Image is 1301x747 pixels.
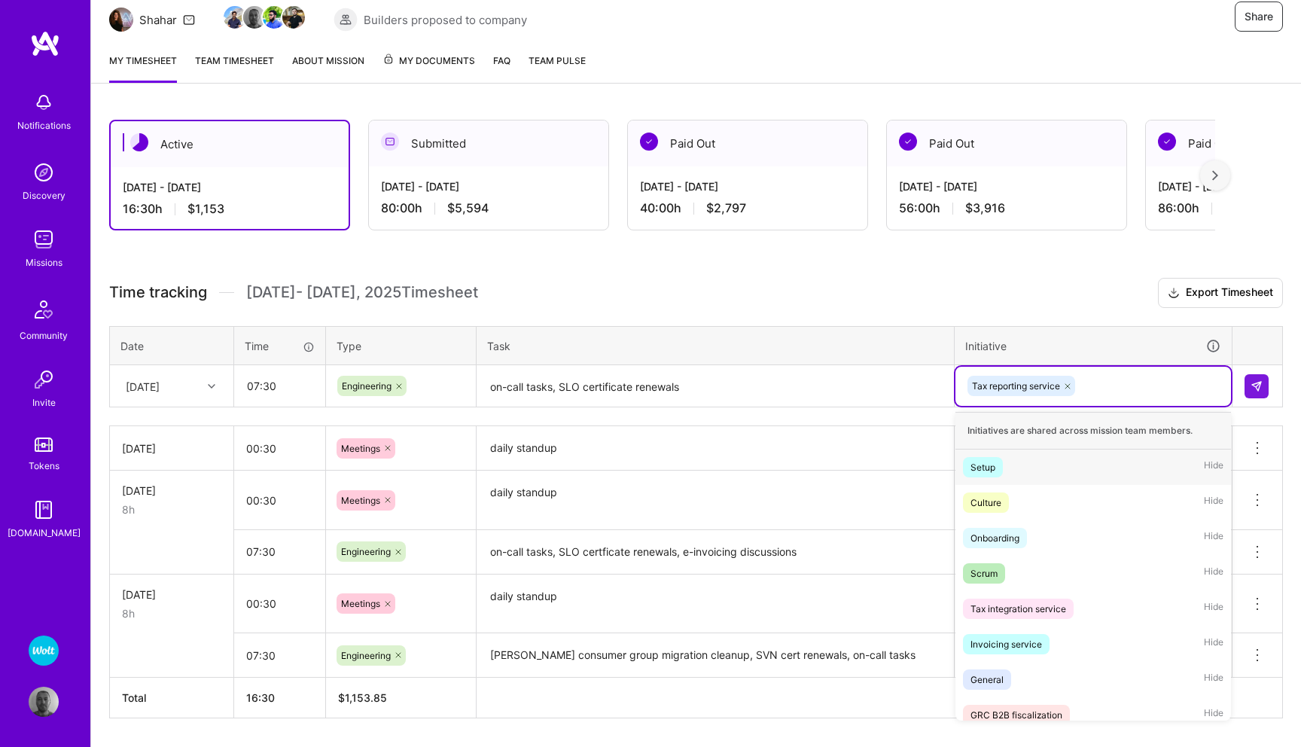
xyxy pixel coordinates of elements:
a: About Mission [292,53,364,83]
textarea: daily standup [478,576,952,633]
span: $3,916 [965,200,1005,216]
img: Submitted [381,133,399,151]
span: Engineering [341,546,391,557]
div: Paid Out [887,120,1126,166]
img: teamwork [29,224,59,255]
img: Team Member Avatar [282,6,305,29]
div: 8h [122,502,221,517]
i: icon Mail [183,14,195,26]
div: Culture [970,495,1001,511]
img: discovery [29,157,59,188]
div: Scrum [970,566,998,581]
img: Team Member Avatar [224,6,246,29]
div: Time [245,338,315,354]
img: Active [130,133,148,151]
a: Wolt - Fintech: Payments Expansion Team [25,636,62,666]
div: 80:00 h [381,200,596,216]
div: 16:30 h [123,201,337,217]
a: Team timesheet [195,53,274,83]
div: Initiatives are shared across mission team members. [955,412,1231,450]
div: Initiative [965,337,1221,355]
div: [DATE] - [DATE] [899,178,1114,194]
span: Time tracking [109,283,207,302]
img: Paid Out [1158,133,1176,151]
a: FAQ [493,53,510,83]
div: Setup [970,459,995,475]
a: Team Member Avatar [245,5,264,30]
th: Total [110,678,234,718]
span: Hide [1204,705,1223,725]
input: HH:MM [234,636,325,675]
div: Submitted [369,120,608,166]
a: My timesheet [109,53,177,83]
img: Team Member Avatar [243,6,266,29]
div: Notifications [17,117,71,133]
th: Date [110,326,234,365]
div: Missions [26,255,62,270]
span: $5,594 [447,200,489,216]
span: Hide [1204,457,1223,477]
div: [DATE] - [DATE] [381,178,596,194]
input: HH:MM [234,480,325,520]
span: Hide [1204,563,1223,584]
span: Meetings [341,443,380,454]
img: Builders proposed to company [334,8,358,32]
span: Tax reporting service [972,380,1060,392]
div: Discovery [23,188,66,203]
div: Onboarding [970,530,1019,546]
input: HH:MM [234,584,325,624]
input: HH:MM [234,532,325,572]
input: HH:MM [235,366,324,406]
button: Export Timesheet [1158,278,1283,308]
a: User Avatar [25,687,62,717]
span: Builders proposed to company [364,12,527,28]
div: Active [111,121,349,167]
span: My Documents [382,53,475,69]
textarea: [PERSON_NAME] consumer group migration cleanup, SVN cert renewals, on-call tasks [478,635,952,676]
div: Community [20,328,68,343]
span: Hide [1204,669,1223,690]
img: bell [29,87,59,117]
img: tokens [35,438,53,452]
input: HH:MM [234,428,325,468]
img: guide book [29,495,59,525]
img: Team Architect [109,8,133,32]
div: [DATE] [122,441,221,456]
div: Paid Out [628,120,867,166]
div: [DOMAIN_NAME] [8,525,81,541]
div: Invite [32,395,56,410]
span: Meetings [341,598,380,609]
span: Hide [1204,634,1223,654]
a: Team Member Avatar [284,5,303,30]
img: right [1212,170,1218,181]
img: Invite [29,364,59,395]
i: icon Chevron [208,383,215,390]
img: Wolt - Fintech: Payments Expansion Team [29,636,59,666]
div: 56:00 h [899,200,1114,216]
div: null [1245,374,1270,398]
span: Team Pulse [529,55,586,66]
i: icon Download [1168,285,1180,301]
span: Hide [1204,528,1223,548]
span: Meetings [341,495,380,506]
img: Community [26,291,62,328]
th: Task [477,326,955,365]
div: Tax integration service [970,601,1066,617]
div: Invoicing service [970,636,1042,652]
span: $1,153 [187,201,224,217]
img: Submit [1251,380,1263,392]
span: Hide [1204,599,1223,619]
textarea: daily standup [478,428,952,469]
div: [DATE] - [DATE] [640,178,855,194]
span: Hide [1204,492,1223,513]
span: Engineering [342,380,392,392]
span: $ 1,153.85 [338,691,387,704]
span: $2,797 [706,200,746,216]
div: 40:00 h [640,200,855,216]
img: User Avatar [29,687,59,717]
a: Team Pulse [529,53,586,83]
img: logo [30,30,60,57]
img: Paid Out [640,133,658,151]
th: 16:30 [234,678,326,718]
a: My Documents [382,53,475,83]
